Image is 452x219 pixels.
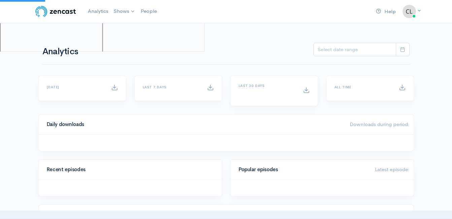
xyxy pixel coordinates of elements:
a: Shows [111,4,138,19]
input: analytics date range selector [313,43,396,57]
h4: Recent episodes [47,167,210,173]
h1: Analytics [42,47,97,57]
span: Latest episode: [375,166,410,173]
img: ZenCast Logo [34,5,77,18]
h6: All time [335,85,391,89]
h6: Last 7 days [143,85,199,89]
a: People [138,4,160,19]
h4: Popular episodes [239,167,367,173]
h4: Daily downloads [47,122,342,127]
img: ... [403,5,416,18]
a: Analytics [85,4,111,19]
span: Downloads during period: [350,121,410,127]
h6: [DATE] [47,85,103,89]
a: Help [373,4,398,19]
h6: Last 30 days [239,84,295,88]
